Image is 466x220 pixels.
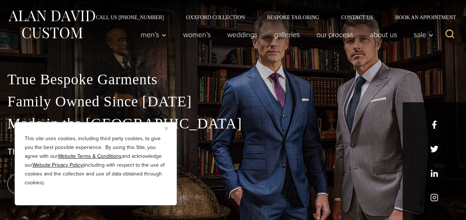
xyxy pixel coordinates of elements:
[7,146,459,157] h1: The Best Custom Suits NYC Has to Offer
[85,15,459,20] nav: Secondary Navigation
[414,31,434,38] span: Sale
[165,127,168,130] img: Close
[175,27,219,42] a: Women’s
[7,8,96,41] img: Alan David Custom
[25,134,167,187] p: This site uses cookies, including third party cookies, to give you the best possible experience. ...
[384,15,459,20] a: Book an Appointment
[7,68,459,135] p: True Bespoke Garments Family Owned Since [DATE] Made in the [GEOGRAPHIC_DATA]
[141,31,167,38] span: Men’s
[133,27,438,42] nav: Primary Navigation
[256,15,330,20] a: Bespoke Tailoring
[175,15,256,20] a: Oxxford Collection
[32,161,83,169] a: Website Privacy Policy
[58,152,122,160] a: Website Terms & Conditions
[219,27,266,42] a: weddings
[165,124,174,133] button: Close
[362,27,406,42] a: About Us
[441,26,459,43] button: View Search Form
[330,15,384,20] a: Contact Us
[7,174,111,194] a: book an appointment
[266,27,308,42] a: Galleries
[308,27,362,42] a: Our Process
[85,15,175,20] a: Call Us [PHONE_NUMBER]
